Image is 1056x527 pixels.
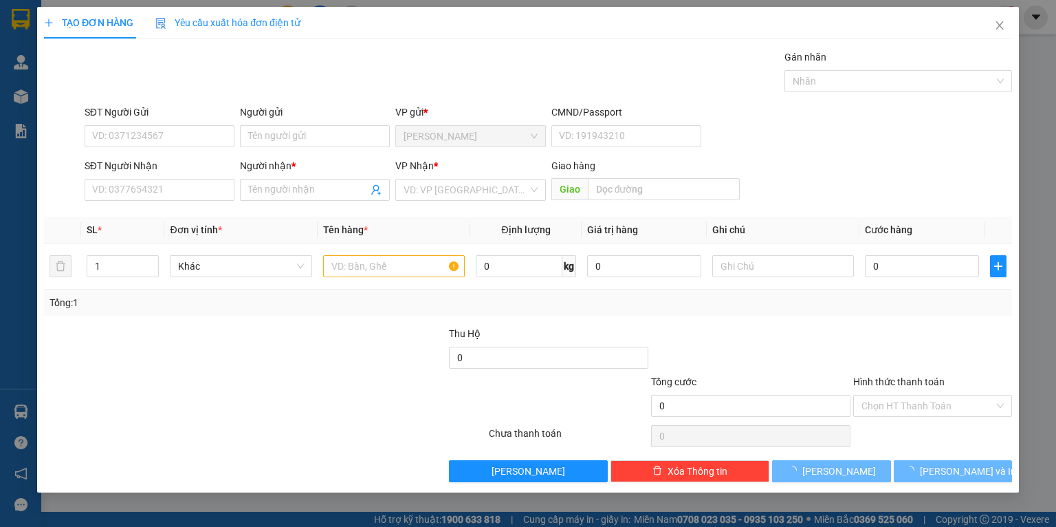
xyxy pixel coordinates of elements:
span: Tổng cước [651,376,696,387]
span: [PERSON_NAME] [802,464,876,479]
span: plus [44,18,54,28]
label: Hình thức thanh toán [853,376,945,387]
span: delete [652,466,662,477]
input: Ghi Chú [712,255,854,277]
div: Người nhận [240,158,390,173]
div: Người gửi [240,105,390,120]
span: plus [991,261,1006,272]
span: Yêu cầu xuất hóa đơn điện tử [155,17,300,28]
button: Close [980,7,1019,45]
span: [PERSON_NAME] [492,464,565,479]
span: Đơn vị tính [170,224,221,235]
span: VP Nhận [395,160,434,171]
div: CMND/Passport [551,105,701,120]
span: Giao [551,178,587,200]
span: Tên hàng [323,224,368,235]
span: loading [787,466,802,475]
span: Giá trị hàng [587,224,638,235]
input: 0 [587,255,701,277]
input: VD: Bàn, Ghế [323,255,465,277]
button: delete [49,255,71,277]
button: deleteXóa Thông tin [610,460,769,482]
button: [PERSON_NAME] [448,460,607,482]
span: kg [562,255,576,277]
button: plus [990,255,1006,277]
span: user-add [371,184,382,195]
button: [PERSON_NAME] và In [894,460,1013,482]
div: SĐT Người Nhận [85,158,234,173]
button: [PERSON_NAME] [772,460,891,482]
span: loading [905,466,920,475]
span: TẠO ĐƠN HÀNG [44,17,133,28]
span: Thu Hộ [448,328,480,339]
div: SĐT Người Gửi [85,105,234,120]
span: Phạm Ngũ Lão [404,126,537,147]
span: Cước hàng [865,224,912,235]
span: Xóa Thông tin [668,464,727,479]
th: Ghi chú [707,217,859,244]
span: Khác [178,256,303,277]
span: SL [87,224,98,235]
span: [PERSON_NAME] và In [920,464,1016,479]
label: Gán nhãn [784,52,826,63]
div: Chưa thanh toán [487,426,649,450]
input: Dọc đường [587,178,740,200]
span: Giao hàng [551,160,595,171]
img: icon [155,18,166,29]
div: Tổng: 1 [49,295,408,310]
span: Định lượng [501,224,550,235]
span: close [994,20,1005,31]
div: VP gửi [395,105,545,120]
